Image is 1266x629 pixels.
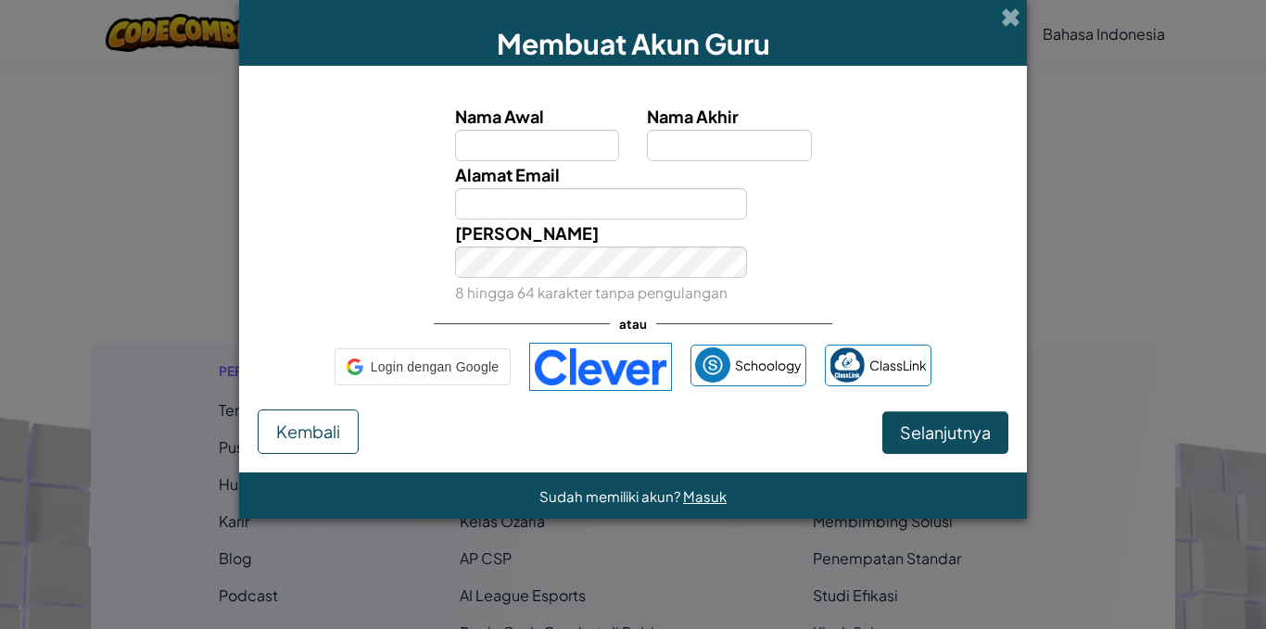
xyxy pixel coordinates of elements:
button: Selanjutnya [882,411,1008,454]
span: atau [610,310,656,337]
img: clever-logo-blue.png [529,343,672,391]
div: Login dengan Google [335,348,512,385]
small: 8 hingga 64 karakter tanpa pengulangan [455,283,728,301]
span: Nama Akhir [647,106,739,127]
span: Login dengan Google [371,354,500,381]
button: Kembali [258,409,359,454]
span: Alamat Email [455,164,560,185]
span: [PERSON_NAME] [455,222,599,244]
span: Schoology [735,352,802,379]
span: Membuat Akun Guru [497,26,770,61]
img: classlink-logo-small.png [829,347,865,383]
span: Sudah memiliki akun? [539,487,683,505]
span: Nama Awal [455,106,544,127]
span: Kembali [276,421,340,442]
img: schoology.png [695,347,730,383]
span: ClassLink [869,352,927,379]
span: Selanjutnya [900,421,991,443]
a: Masuk [683,487,727,505]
